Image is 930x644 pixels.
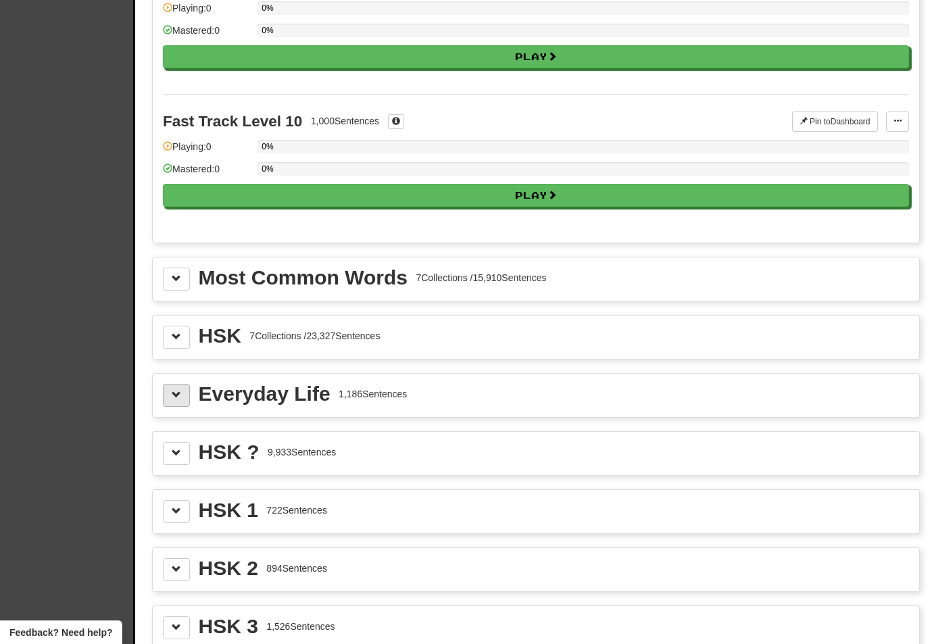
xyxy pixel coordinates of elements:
div: 722 Sentences [266,503,327,517]
div: Fast Track Level 10 [163,113,302,130]
div: Most Common Words [199,268,408,288]
div: 7 Collections / 15,910 Sentences [416,271,546,284]
div: 1,186 Sentences [339,387,407,401]
div: 1,000 Sentences [311,114,379,128]
div: 894 Sentences [266,562,327,575]
button: Play [163,184,909,207]
div: HSK 3 [199,616,258,637]
div: Mastered: 0 [163,162,251,184]
div: 1,526 Sentences [266,620,335,633]
div: HSK 1 [199,500,258,520]
div: 9,933 Sentences [268,445,336,459]
div: Playing: 0 [163,1,251,24]
div: 7 Collections / 23,327 Sentences [249,329,380,343]
span: Open feedback widget [9,626,112,639]
button: Pin toDashboard [792,112,878,132]
div: Playing: 0 [163,140,251,162]
div: Mastered: 0 [163,24,251,46]
div: HSK [199,326,241,346]
div: HSK ? [199,442,260,462]
div: HSK 2 [199,558,258,578]
div: Everyday Life [199,384,331,404]
button: Play [163,45,909,68]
